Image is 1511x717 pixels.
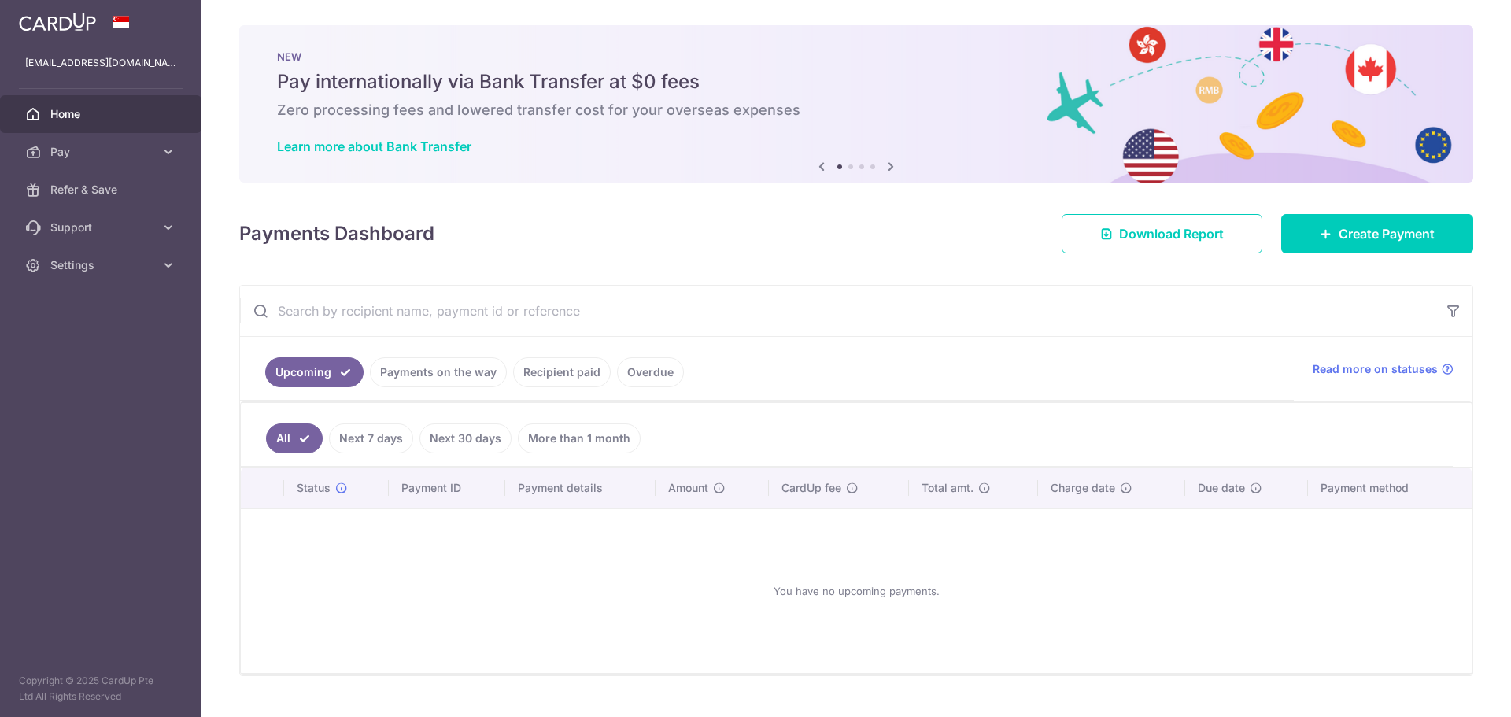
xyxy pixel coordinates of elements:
span: Home [50,106,154,122]
span: Support [50,220,154,235]
p: NEW [277,50,1435,63]
span: Charge date [1051,480,1115,496]
span: Total amt. [922,480,973,496]
th: Payment details [505,468,656,508]
div: You have no upcoming payments. [260,522,1453,660]
a: Read more on statuses [1313,361,1454,377]
a: Overdue [617,357,684,387]
a: More than 1 month [518,423,641,453]
span: Due date [1198,480,1245,496]
span: Status [297,480,331,496]
th: Payment method [1308,468,1472,508]
a: Recipient paid [513,357,611,387]
span: Settings [50,257,154,273]
span: Create Payment [1339,224,1435,243]
img: CardUp [19,13,96,31]
h5: Pay internationally via Bank Transfer at $0 fees [277,69,1435,94]
h4: Payments Dashboard [239,220,434,248]
span: Download Report [1119,224,1224,243]
span: Read more on statuses [1313,361,1438,377]
a: All [266,423,323,453]
input: Search by recipient name, payment id or reference [240,286,1435,336]
a: Learn more about Bank Transfer [277,139,471,154]
a: Next 7 days [329,423,413,453]
h6: Zero processing fees and lowered transfer cost for your overseas expenses [277,101,1435,120]
span: Refer & Save [50,182,154,198]
a: Download Report [1062,214,1262,253]
span: CardUp fee [781,480,841,496]
p: [EMAIL_ADDRESS][DOMAIN_NAME] [25,55,176,71]
a: Payments on the way [370,357,507,387]
span: Pay [50,144,154,160]
a: Upcoming [265,357,364,387]
a: Next 30 days [419,423,512,453]
a: Create Payment [1281,214,1473,253]
span: Amount [668,480,708,496]
img: Bank transfer banner [239,25,1473,183]
th: Payment ID [389,468,505,508]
